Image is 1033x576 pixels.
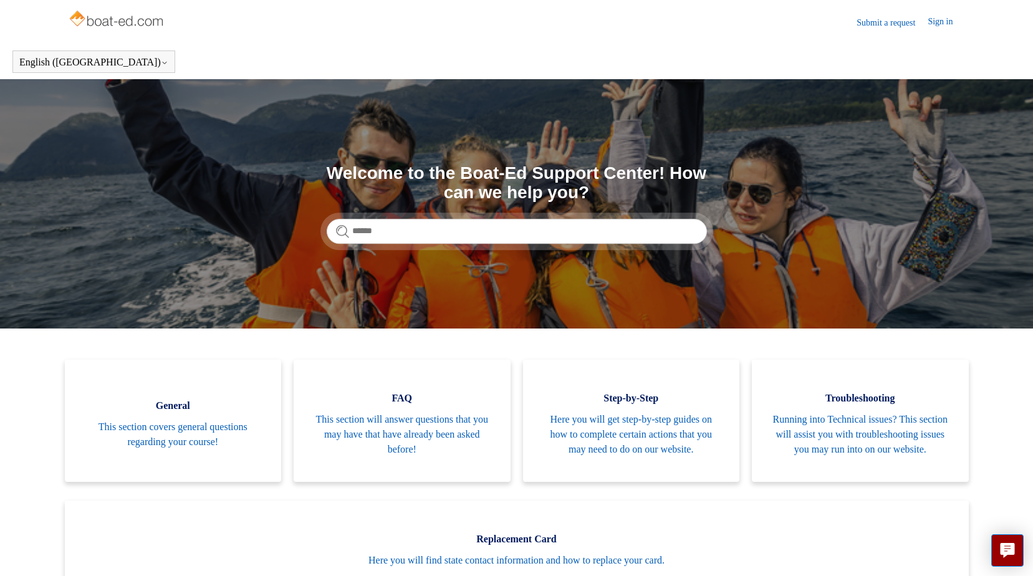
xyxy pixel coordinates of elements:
span: Replacement Card [84,532,950,547]
span: Here you will get step-by-step guides on how to complete certain actions that you may need to do ... [542,412,721,457]
span: This section will answer questions that you may have that have already been asked before! [312,412,492,457]
h1: Welcome to the Boat-Ed Support Center! How can we help you? [327,164,707,203]
a: Submit a request [857,16,928,29]
a: Sign in [928,15,965,30]
a: Step-by-Step Here you will get step-by-step guides on how to complete certain actions that you ma... [523,360,740,482]
a: General This section covers general questions regarding your course! [65,360,282,482]
span: General [84,398,263,413]
button: Live chat [991,534,1024,567]
img: Boat-Ed Help Center home page [68,7,167,32]
a: FAQ This section will answer questions that you may have that have already been asked before! [294,360,511,482]
span: Troubleshooting [771,391,950,406]
span: FAQ [312,391,492,406]
span: Step-by-Step [542,391,721,406]
span: Running into Technical issues? This section will assist you with troubleshooting issues you may r... [771,412,950,457]
span: Here you will find state contact information and how to replace your card. [84,553,950,568]
span: This section covers general questions regarding your course! [84,420,263,449]
a: Troubleshooting Running into Technical issues? This section will assist you with troubleshooting ... [752,360,969,482]
button: English ([GEOGRAPHIC_DATA]) [19,57,168,68]
input: Search [327,219,707,244]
